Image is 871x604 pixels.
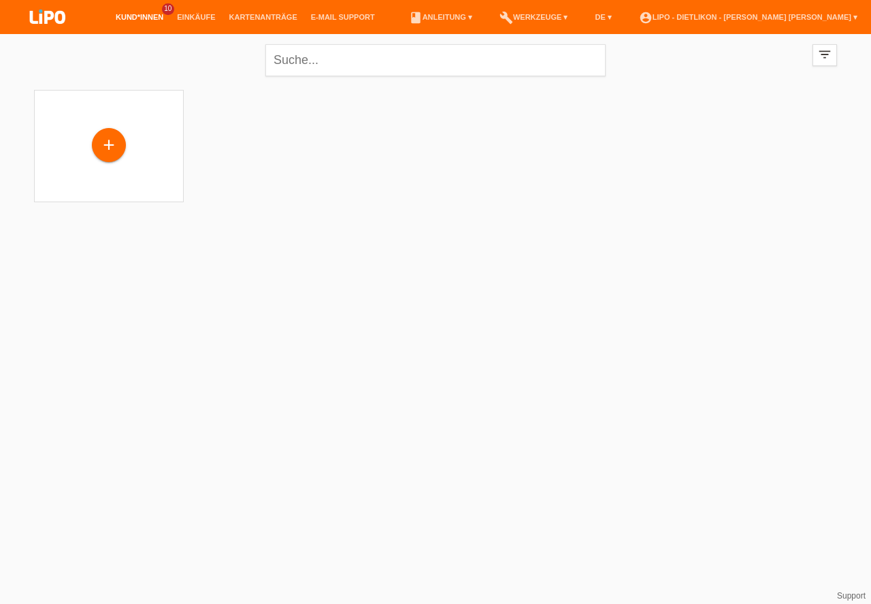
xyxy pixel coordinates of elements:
[817,47,832,62] i: filter_list
[409,11,423,25] i: book
[223,13,304,21] a: Kartenanträge
[170,13,222,21] a: Einkäufe
[402,13,479,21] a: bookAnleitung ▾
[837,591,866,601] a: Support
[162,3,174,15] span: 10
[265,44,606,76] input: Suche...
[499,11,513,25] i: build
[588,13,618,21] a: DE ▾
[14,28,82,38] a: LIPO pay
[304,13,382,21] a: E-Mail Support
[639,11,653,25] i: account_circle
[109,13,170,21] a: Kund*innen
[632,13,864,21] a: account_circleLIPO - Dietlikon - [PERSON_NAME] [PERSON_NAME] ▾
[93,133,125,157] div: Kund*in hinzufügen
[493,13,575,21] a: buildWerkzeuge ▾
